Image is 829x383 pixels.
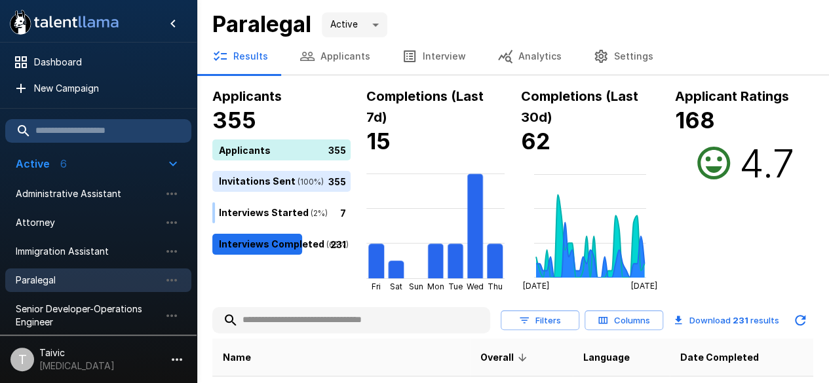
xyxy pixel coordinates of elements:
p: 7 [340,206,346,219]
b: Completions (Last 30d) [521,88,638,125]
p: 355 [328,143,346,156]
button: Columns [585,310,663,331]
h2: 4.7 [739,139,794,187]
tspan: Wed [467,282,484,291]
b: Applicant Ratings [675,88,789,104]
button: Analytics [482,38,577,75]
p: 355 [328,174,346,188]
b: 62 [521,128,550,155]
tspan: Sat [390,282,402,291]
button: Settings [577,38,669,75]
button: Filters [501,310,579,331]
span: Date Completed [680,350,759,365]
tspan: Fri [372,282,381,291]
tspan: [DATE] [631,281,657,291]
tspan: Mon [427,282,444,291]
button: Applicants [284,38,386,75]
button: Download 231 results [668,307,784,333]
button: Updated Today - 2:07 PM [787,307,813,333]
b: Completions (Last 7d) [366,88,484,125]
b: 231 [733,315,748,325]
p: 231 [330,237,346,251]
tspan: Thu [488,282,503,291]
span: Overall [480,350,531,365]
b: Applicants [212,88,282,104]
span: Name [223,350,251,365]
span: Language [583,350,630,365]
div: Active [322,12,387,37]
tspan: Sun [409,282,423,291]
tspan: Tue [448,282,463,291]
b: Paralegal [212,10,311,37]
b: 168 [675,107,715,134]
b: 15 [366,128,391,155]
b: 355 [212,107,256,134]
button: Results [197,38,284,75]
button: Interview [386,38,482,75]
tspan: [DATE] [522,281,549,291]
